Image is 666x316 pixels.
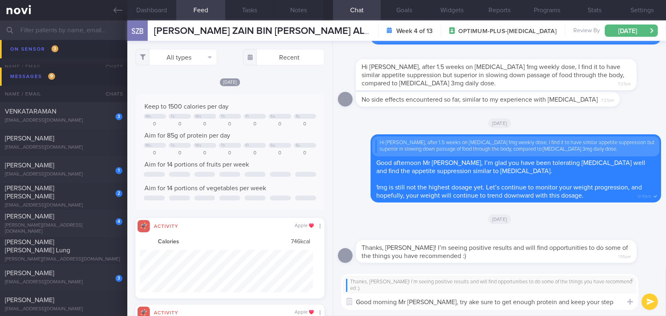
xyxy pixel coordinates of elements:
[169,150,191,156] div: 0
[171,143,175,148] div: Tu
[115,275,122,282] div: 3
[459,27,557,36] span: OPTIMUM-PLUS-[MEDICAL_DATA]
[5,118,122,124] div: [EMAIL_ADDRESS][DOMAIN_NAME]
[637,191,651,199] span: 12:10pm
[146,114,151,119] div: Mo
[618,252,631,260] span: 1:55pm
[362,245,628,259] span: Thanks, [PERSON_NAME]! I’m seeing positive results and will find opportunities to do some of the ...
[115,190,122,197] div: 2
[601,96,614,103] span: 7:27pm
[376,184,642,199] span: 1mg is still not the highest dosage yet. Let’s continue to monitor your weight progression, and h...
[220,78,240,86] span: [DATE]
[573,27,600,35] span: Review By
[5,185,54,200] span: [PERSON_NAME] [PERSON_NAME]
[5,48,122,60] div: [PERSON_NAME][DOMAIN_NAME][EMAIL_ADDRESS][DOMAIN_NAME]
[271,114,275,119] div: Sa
[150,309,182,316] div: Activity
[346,279,633,292] div: Thanks, [PERSON_NAME]! I’m seeing positive results and will find opportunities to do some of the ...
[171,114,175,119] div: Tu
[144,121,166,127] div: 0
[219,150,241,156] div: 0
[144,150,166,156] div: 0
[125,16,150,47] div: SZB
[5,145,122,151] div: [EMAIL_ADDRESS][DOMAIN_NAME]
[246,114,249,119] div: Fr
[135,49,217,65] button: All types
[115,113,122,120] div: 3
[294,121,316,127] div: 0
[396,27,433,35] strong: Week 4 of 13
[95,86,127,102] div: Chats
[144,132,230,139] span: Aim for 85g of protein per day
[295,223,314,229] div: Apple
[144,161,249,168] span: Aim for 14 portions of fruits per week
[221,114,225,119] div: Th
[295,309,314,316] div: Apple
[169,121,191,127] div: 0
[269,150,291,156] div: 0
[5,256,122,263] div: [PERSON_NAME][EMAIL_ADDRESS][DOMAIN_NAME]
[195,143,201,148] div: We
[5,306,122,312] div: [EMAIL_ADDRESS][DOMAIN_NAME]
[115,218,122,225] div: 4
[158,238,179,246] strong: Calories
[5,162,54,169] span: [PERSON_NAME]
[150,222,182,229] div: Activity
[219,121,241,127] div: 0
[296,143,300,148] div: Su
[193,150,216,156] div: 0
[291,238,310,246] span: 746 kcal
[5,213,54,220] span: [PERSON_NAME]
[8,71,57,82] div: Messages
[244,121,266,127] div: 0
[5,39,54,45] span: [PERSON_NAME]
[5,279,122,285] div: [EMAIL_ADDRESS][DOMAIN_NAME]
[488,118,511,128] span: [DATE]
[115,167,122,174] div: 1
[5,297,54,303] span: [PERSON_NAME]
[376,160,645,174] span: Good afternoon Mr [PERSON_NAME], I’m glad you have been tolerating [MEDICAL_DATA] well and find t...
[5,223,122,235] div: [PERSON_NAME][EMAIL_ADDRESS][DOMAIN_NAME]
[488,214,511,224] span: [DATE]
[144,185,266,191] span: Aim for 14 portions of vegetables per week
[5,171,122,178] div: [EMAIL_ADDRESS][DOMAIN_NAME]
[144,103,229,110] span: Keep to 1500 calories per day
[195,114,201,119] div: We
[154,26,405,36] span: [PERSON_NAME] ZAIN BIN [PERSON_NAME] ALMUTHAR
[271,143,275,148] div: Sa
[48,73,55,80] span: 9
[246,143,249,148] div: Fr
[244,150,266,156] div: 0
[5,239,70,254] span: [PERSON_NAME] [PERSON_NAME] Lung
[5,203,122,209] div: [EMAIL_ADDRESS][DOMAIN_NAME]
[618,79,631,87] span: 7:27pm
[362,64,624,87] span: Hi [PERSON_NAME], after 1.5 weeks on [MEDICAL_DATA] 1mg weekly dose, I find it to have similar ap...
[269,121,291,127] div: 0
[5,108,56,115] span: VENKATARAMAN
[294,150,316,156] div: 0
[193,121,216,127] div: 0
[5,135,54,142] span: [PERSON_NAME]
[296,114,300,119] div: Su
[375,140,656,153] div: Hi [PERSON_NAME], after 1.5 weeks on [MEDICAL_DATA] 1mg weekly dose, I find it to have similar ap...
[5,270,54,276] span: [PERSON_NAME]
[362,96,598,103] span: No side effects encountered so far, similar to my experience with [MEDICAL_DATA]
[146,143,151,148] div: Mo
[221,143,225,148] div: Th
[605,24,658,37] button: [DATE]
